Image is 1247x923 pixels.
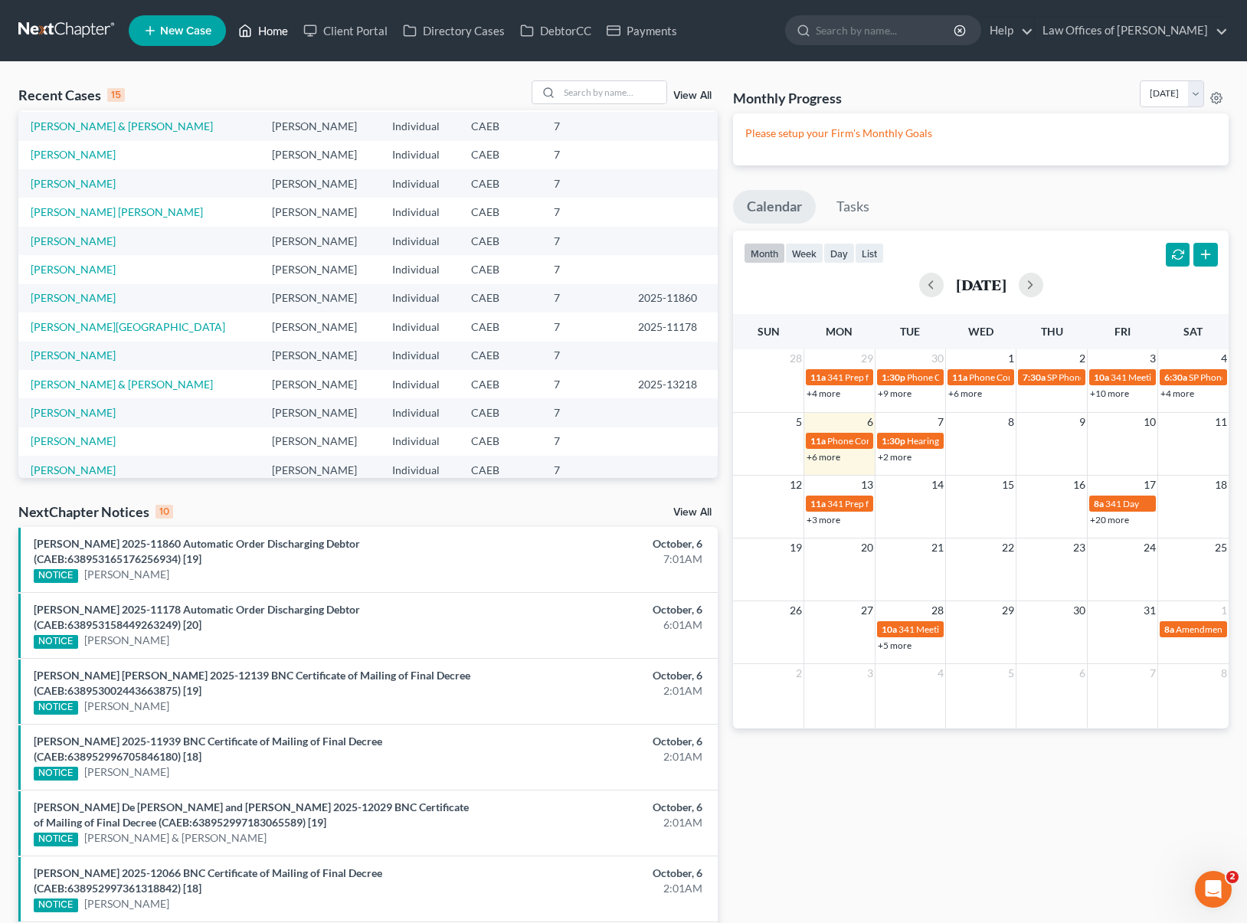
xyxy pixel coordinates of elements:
[459,456,542,484] td: CAEB
[733,190,816,224] a: Calendar
[380,198,459,226] td: Individual
[1105,498,1139,509] span: 341 Day
[1023,371,1046,383] span: 7:30a
[34,898,78,912] div: NOTICE
[898,624,1118,635] span: 341 Meeting for [PERSON_NAME] & [PERSON_NAME]
[859,538,875,557] span: 20
[936,664,945,682] span: 4
[542,370,626,398] td: 7
[1142,538,1157,557] span: 24
[855,243,884,263] button: list
[260,427,380,456] td: [PERSON_NAME]
[490,866,703,881] div: October, 6
[807,388,840,399] a: +4 more
[900,325,920,338] span: Tue
[1148,349,1157,368] span: 3
[733,89,842,107] h3: Monthly Progress
[84,567,169,582] a: [PERSON_NAME]
[296,17,395,44] a: Client Portal
[31,148,116,161] a: [PERSON_NAME]
[788,349,804,368] span: 28
[380,370,459,398] td: Individual
[31,291,116,304] a: [PERSON_NAME]
[380,313,459,341] td: Individual
[626,284,718,313] td: 2025-11860
[794,413,804,431] span: 5
[930,601,945,620] span: 28
[31,378,213,391] a: [PERSON_NAME] & [PERSON_NAME]
[380,169,459,198] td: Individual
[34,669,470,697] a: [PERSON_NAME] [PERSON_NAME] 2025-12139 BNC Certificate of Mailing of Final Decree (CAEB:638953002...
[1226,871,1239,883] span: 2
[1072,476,1087,494] span: 16
[956,277,1006,293] h2: [DATE]
[968,325,993,338] span: Wed
[1078,349,1087,368] span: 2
[936,413,945,431] span: 7
[107,88,125,102] div: 15
[380,456,459,484] td: Individual
[930,349,945,368] span: 30
[260,112,380,140] td: [PERSON_NAME]
[155,505,173,519] div: 10
[260,398,380,427] td: [PERSON_NAME]
[31,177,116,190] a: [PERSON_NAME]
[794,664,804,682] span: 2
[542,427,626,456] td: 7
[1213,413,1229,431] span: 11
[459,427,542,456] td: CAEB
[490,749,703,764] div: 2:01AM
[31,349,116,362] a: [PERSON_NAME]
[969,371,1136,383] span: Phone Consultation for [PERSON_NAME]
[31,234,116,247] a: [PERSON_NAME]
[827,371,951,383] span: 341 Prep for [PERSON_NAME]
[380,227,459,255] td: Individual
[807,514,840,525] a: +3 more
[34,603,360,631] a: [PERSON_NAME] 2025-11178 Automatic Order Discharging Debtor (CAEB:638953158449263249) [20]
[380,398,459,427] td: Individual
[34,635,78,649] div: NOTICE
[1000,538,1016,557] span: 22
[1142,601,1157,620] span: 31
[816,16,956,44] input: Search by name...
[745,126,1216,141] p: Please setup your Firm's Monthly Goals
[882,624,897,635] span: 10a
[34,767,78,781] div: NOTICE
[826,325,853,338] span: Mon
[490,881,703,896] div: 2:01AM
[810,371,826,383] span: 11a
[31,205,203,218] a: [PERSON_NAME] [PERSON_NAME]
[490,800,703,815] div: October, 6
[260,169,380,198] td: [PERSON_NAME]
[31,119,213,133] a: [PERSON_NAME] & [PERSON_NAME]
[788,538,804,557] span: 19
[673,90,712,101] a: View All
[1213,538,1229,557] span: 25
[459,112,542,140] td: CAEB
[512,17,599,44] a: DebtorCC
[1164,371,1187,383] span: 6:30a
[260,284,380,313] td: [PERSON_NAME]
[34,866,382,895] a: [PERSON_NAME] 2025-12066 BNC Certificate of Mailing of Final Decree (CAEB:638952997361318842) [18]
[260,456,380,484] td: [PERSON_NAME]
[1090,388,1129,399] a: +10 more
[1160,388,1194,399] a: +4 more
[788,476,804,494] span: 12
[1006,664,1016,682] span: 5
[878,451,912,463] a: +2 more
[882,371,905,383] span: 1:30p
[380,427,459,456] td: Individual
[1114,325,1131,338] span: Fri
[823,190,883,224] a: Tasks
[1047,371,1226,383] span: SP Phone Consultation for [PERSON_NAME]
[626,313,718,341] td: 2025-11178
[31,434,116,447] a: [PERSON_NAME]
[1006,413,1016,431] span: 8
[930,476,945,494] span: 14
[882,435,905,447] span: 1:30p
[542,456,626,484] td: 7
[31,463,116,476] a: [PERSON_NAME]
[542,255,626,283] td: 7
[559,81,666,103] input: Search by name...
[31,263,116,276] a: [PERSON_NAME]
